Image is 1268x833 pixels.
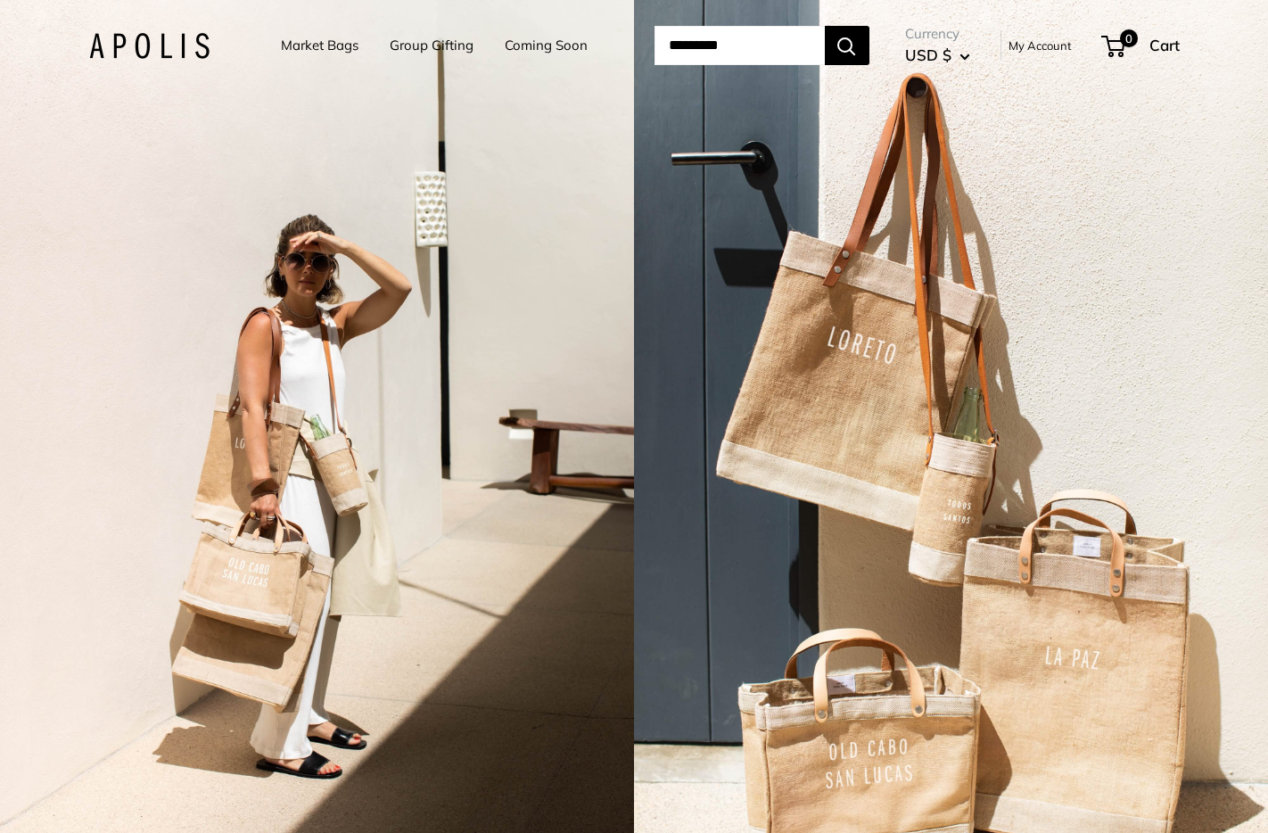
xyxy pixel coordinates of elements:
[89,33,210,59] img: Apolis
[390,33,473,58] a: Group Gifting
[905,45,951,64] span: USD $
[1149,36,1180,54] span: Cart
[505,33,588,58] a: Coming Soon
[281,33,358,58] a: Market Bags
[655,26,825,65] input: Search...
[1103,31,1180,60] a: 0 Cart
[905,21,970,46] span: Currency
[825,26,869,65] button: Search
[1119,29,1137,47] span: 0
[1009,35,1072,56] a: My Account
[905,41,970,70] button: USD $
